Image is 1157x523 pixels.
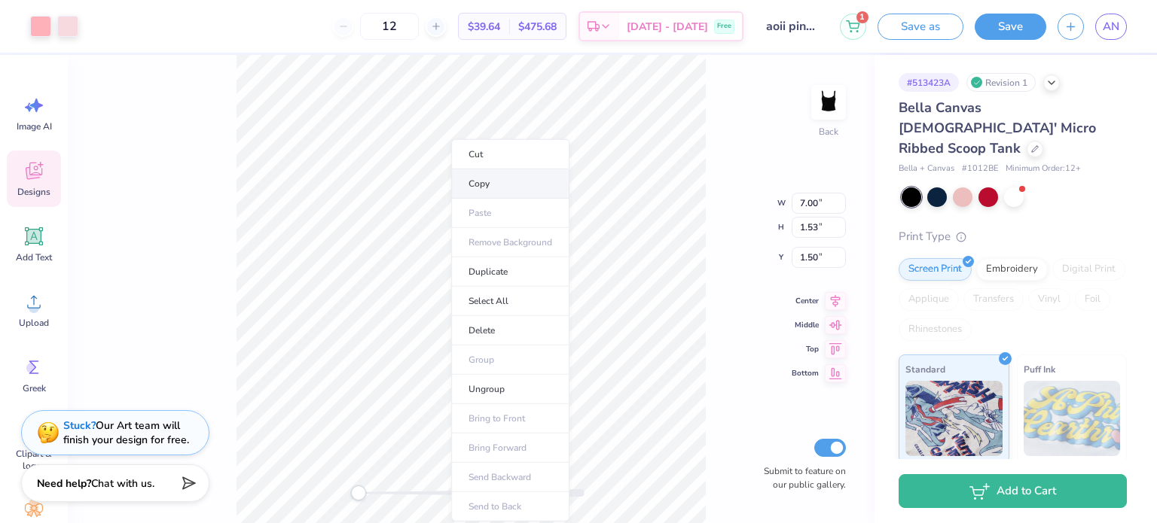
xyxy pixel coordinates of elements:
span: Center [792,295,819,307]
li: Delete [451,316,569,345]
span: Puff Ink [1024,361,1055,377]
strong: Stuck? [63,418,96,433]
li: Ungroup [451,375,569,404]
div: Our Art team will finish your design for free. [63,418,189,447]
span: Image AI [17,120,52,132]
button: Add to Cart [899,474,1127,508]
span: $39.64 [468,19,500,35]
li: Copy [451,169,569,199]
div: Applique [899,288,959,311]
div: Revision 1 [966,73,1036,92]
div: Back [819,125,838,138]
label: Submit to feature on our public gallery. [756,464,846,491]
div: # 513423A [899,73,959,92]
span: Add Text [16,251,52,263]
span: # 1012BE [962,163,998,175]
div: Screen Print [899,258,972,281]
span: Upload [19,317,49,329]
button: Save [975,14,1046,40]
span: Bottom [792,367,819,379]
span: Minimum Order: 12 + [1006,163,1081,175]
div: Print Type [899,228,1127,245]
input: Untitled Design [755,11,829,41]
div: Digital Print [1052,258,1125,281]
img: Standard [905,381,1003,456]
img: Puff Ink [1024,381,1121,456]
div: Accessibility label [351,485,366,500]
div: Foil [1075,288,1110,311]
span: Clipart & logos [9,448,59,472]
span: [DATE] - [DATE] [627,19,708,35]
li: Select All [451,287,569,316]
span: Chat with us. [91,476,154,491]
input: – – [360,13,419,40]
span: Top [792,343,819,355]
li: Cut [451,139,569,169]
img: Back [814,87,844,117]
div: Rhinestones [899,318,972,341]
span: Bella Canvas [DEMOGRAPHIC_DATA]' Micro Ribbed Scoop Tank [899,99,1096,157]
span: AN [1103,18,1119,35]
div: Embroidery [976,258,1048,281]
span: 1 [856,11,869,23]
div: Transfers [963,288,1024,311]
span: Middle [792,319,819,331]
span: $475.68 [518,19,557,35]
div: Vinyl [1028,288,1070,311]
strong: Need help? [37,476,91,491]
span: Free [717,21,731,32]
a: AN [1095,14,1127,40]
span: Bella + Canvas [899,163,954,175]
span: Standard [905,361,945,377]
span: Designs [17,186,50,198]
span: Greek [23,382,46,394]
button: 1 [840,14,866,40]
button: Save as [878,14,963,40]
li: Duplicate [451,257,569,287]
